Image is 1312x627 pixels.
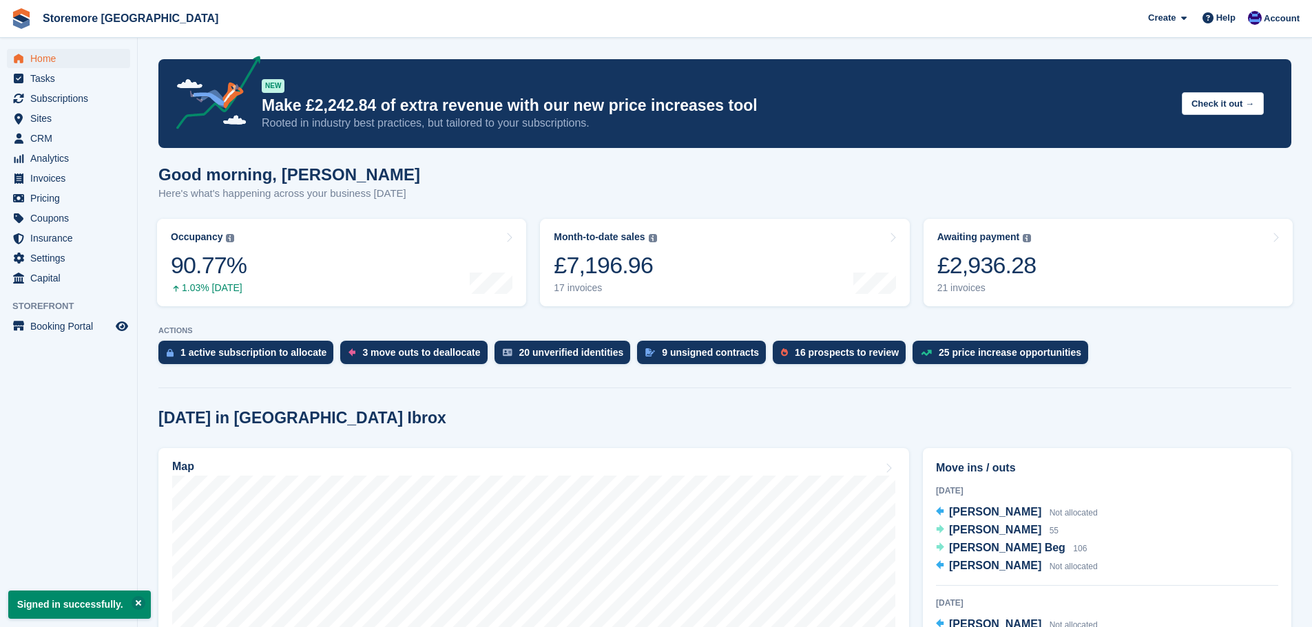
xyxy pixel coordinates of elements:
span: CRM [30,129,113,148]
a: menu [7,229,130,248]
div: 90.77% [171,251,247,279]
span: Capital [30,268,113,288]
span: Invoices [30,169,113,188]
a: menu [7,109,130,128]
h2: Map [172,460,194,473]
div: [DATE] [936,597,1278,609]
span: [PERSON_NAME] [949,524,1041,535]
a: 1 active subscription to allocate [158,341,340,371]
a: menu [7,317,130,336]
span: Pricing [30,189,113,208]
h1: Good morning, [PERSON_NAME] [158,165,420,184]
span: 106 [1073,544,1087,553]
a: menu [7,49,130,68]
img: icon-info-grey-7440780725fd019a000dd9b08b2336e03edf1995a4989e88bcd33f0948082b44.svg [226,234,234,242]
span: Help [1216,11,1236,25]
span: [PERSON_NAME] [949,506,1041,518]
a: menu [7,169,130,188]
div: 25 price increase opportunities [939,347,1081,358]
div: [DATE] [936,485,1278,497]
a: 20 unverified identities [494,341,638,371]
a: Occupancy 90.77% 1.03% [DATE] [157,219,526,306]
p: Rooted in industry best practices, but tailored to your subscriptions. [262,116,1171,131]
img: active_subscription_to_allocate_icon-d502201f5373d7db506a760aba3b589e785aa758c864c3986d89f69b8ff3... [167,348,174,357]
span: Create [1148,11,1176,25]
span: Account [1264,12,1300,25]
span: Analytics [30,149,113,168]
span: Storefront [12,299,137,313]
div: Month-to-date sales [554,231,645,243]
img: price-adjustments-announcement-icon-8257ccfd72463d97f412b2fc003d46551f7dbcb40ab6d574587a9cd5c0d94... [165,56,261,134]
img: Angela [1248,11,1262,25]
span: Sites [30,109,113,128]
p: Make £2,242.84 of extra revenue with our new price increases tool [262,96,1171,116]
span: Settings [30,248,113,268]
img: prospect-51fa495bee0391a8d652442698ab0144808aea92771e9ea1ae160a38d050c398.svg [781,348,788,357]
div: £2,936.28 [937,251,1037,279]
div: Occupancy [171,231,222,243]
p: Signed in successfully. [8,591,151,619]
div: NEW [262,79,284,93]
img: icon-info-grey-7440780725fd019a000dd9b08b2336e03edf1995a4989e88bcd33f0948082b44.svg [1023,234,1031,242]
a: Preview store [114,318,130,334]
span: Booking Portal [30,317,113,336]
a: [PERSON_NAME] Not allocated [936,557,1098,575]
a: menu [7,69,130,88]
a: [PERSON_NAME] 55 [936,522,1059,540]
div: £7,196.96 [554,251,656,279]
span: 55 [1050,526,1059,535]
img: contract_signature_icon-13c848040528278c33f63329250d36e43548de30e8caae1d1a13099fd9432cc5.svg [645,348,655,357]
button: Check it out → [1182,92,1264,115]
a: menu [7,248,130,268]
img: stora-icon-8386f47178a22dfd0bd8f6a31ec36ba5ce8667c1dd55bd0f319d3a0aa187defe.svg [11,8,32,29]
span: Insurance [30,229,113,248]
img: move_outs_to_deallocate_icon-f764333ba52eb49d3ac5e1228854f67142a1ed5810a6f6cc68b1a99e826820c5.svg [348,348,355,357]
a: 3 move outs to deallocate [340,341,494,371]
span: [PERSON_NAME] [949,560,1041,571]
span: Not allocated [1050,508,1098,518]
a: Storemore [GEOGRAPHIC_DATA] [37,7,224,30]
a: menu [7,129,130,148]
a: menu [7,149,130,168]
span: Subscriptions [30,89,113,108]
a: [PERSON_NAME] Beg 106 [936,540,1087,557]
img: price_increase_opportunities-93ffe204e8149a01c8c9dc8f82e8f89637d9d84a8eef4429ea346261dce0b2c0.svg [921,350,932,356]
span: Not allocated [1050,562,1098,571]
img: icon-info-grey-7440780725fd019a000dd9b08b2336e03edf1995a4989e88bcd33f0948082b44.svg [649,234,657,242]
div: 3 move outs to deallocate [362,347,480,358]
span: Tasks [30,69,113,88]
a: menu [7,89,130,108]
a: menu [7,209,130,228]
h2: Move ins / outs [936,460,1278,476]
div: Awaiting payment [937,231,1020,243]
span: [PERSON_NAME] Beg [949,542,1065,553]
div: 1.03% [DATE] [171,282,247,294]
div: 16 prospects to review [795,347,899,358]
span: Coupons [30,209,113,228]
div: 9 unsigned contracts [662,347,759,358]
p: Here's what's happening across your business [DATE] [158,186,420,202]
a: 25 price increase opportunities [913,341,1095,371]
a: Awaiting payment £2,936.28 21 invoices [924,219,1293,306]
a: 16 prospects to review [773,341,913,371]
img: verify_identity-adf6edd0f0f0b5bbfe63781bf79b02c33cf7c696d77639b501bdc392416b5a36.svg [503,348,512,357]
div: 1 active subscription to allocate [180,347,326,358]
a: Month-to-date sales £7,196.96 17 invoices [540,219,909,306]
h2: [DATE] in [GEOGRAPHIC_DATA] Ibrox [158,409,446,427]
a: menu [7,189,130,208]
a: [PERSON_NAME] Not allocated [936,504,1098,522]
div: 20 unverified identities [519,347,624,358]
a: menu [7,268,130,288]
span: Home [30,49,113,68]
div: 21 invoices [937,282,1037,294]
div: 17 invoices [554,282,656,294]
a: 9 unsigned contracts [637,341,773,371]
p: ACTIONS [158,326,1291,335]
